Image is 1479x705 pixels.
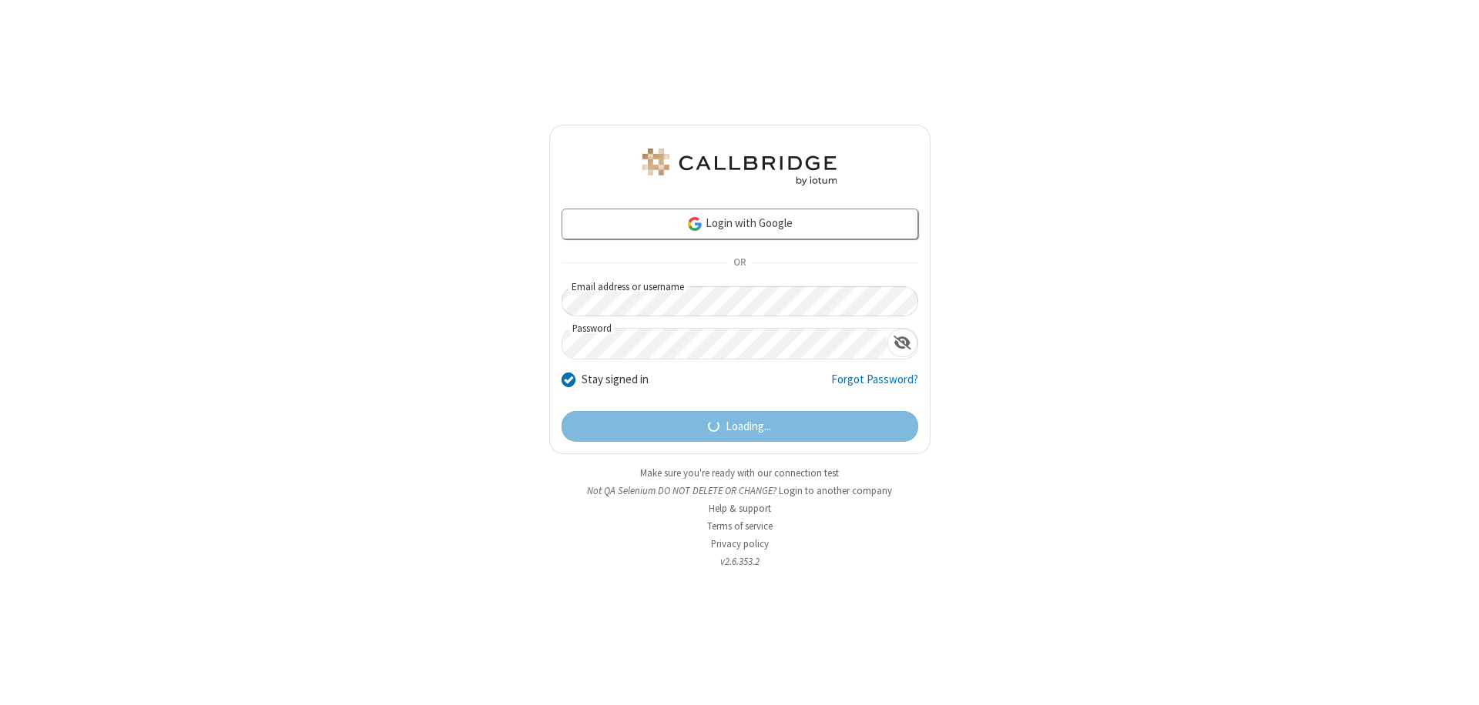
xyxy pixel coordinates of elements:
input: Password [562,329,887,359]
a: Help & support [709,502,771,515]
button: Loading... [562,411,918,442]
a: Terms of service [707,520,773,533]
a: Login with Google [562,209,918,239]
li: Not QA Selenium DO NOT DELETE OR CHANGE? [549,483,931,498]
span: Loading... [726,418,771,436]
span: OR [727,252,752,274]
label: Stay signed in [582,371,649,389]
a: Forgot Password? [831,371,918,400]
li: v2.6.353.2 [549,554,931,569]
div: Show password [887,329,917,357]
a: Make sure you're ready with our connection test [640,466,839,479]
img: QA Selenium DO NOT DELETE OR CHANGE [639,149,840,185]
input: Email address or username [562,286,918,316]
button: Login to another company [779,483,892,498]
img: google-icon.png [686,216,703,232]
a: Privacy policy [711,537,769,550]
